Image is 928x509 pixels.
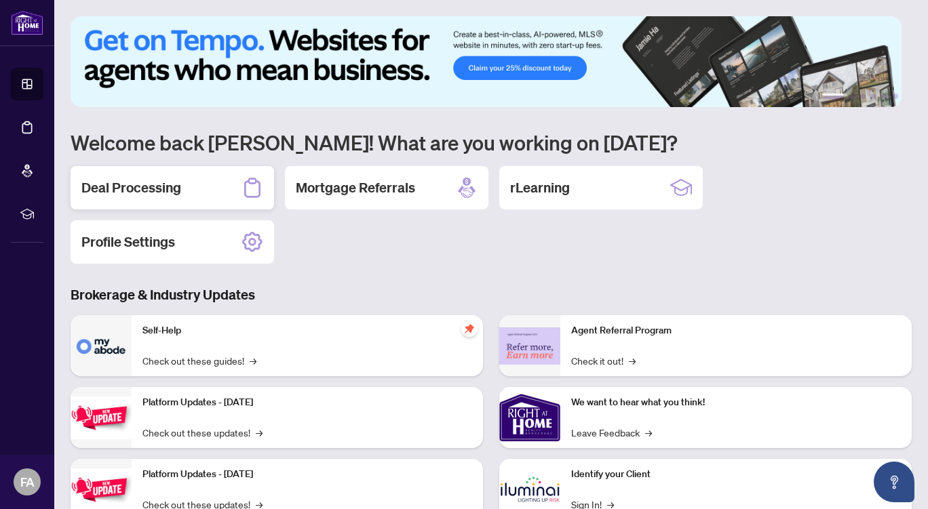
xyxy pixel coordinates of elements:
img: Slide 0 [71,16,902,107]
button: 1 [822,94,844,99]
button: 3 [860,94,866,99]
p: Agent Referral Program [571,323,901,338]
a: Check out these updates!→ [142,425,263,440]
img: Self-Help [71,315,132,376]
p: We want to hear what you think! [571,395,901,410]
img: logo [11,10,43,35]
h2: Deal Processing [81,178,181,197]
a: Check out these guides!→ [142,353,256,368]
img: We want to hear what you think! [499,387,560,448]
button: 2 [849,94,855,99]
p: Platform Updates - [DATE] [142,467,472,482]
a: Check it out!→ [571,353,636,368]
span: → [250,353,256,368]
span: → [645,425,652,440]
p: Identify your Client [571,467,901,482]
p: Self-Help [142,323,472,338]
button: 6 [893,94,898,99]
h3: Brokerage & Industry Updates [71,285,912,304]
img: Agent Referral Program [499,327,560,365]
button: Open asap [874,462,914,502]
h2: Profile Settings [81,232,175,251]
a: Leave Feedback→ [571,425,652,440]
span: → [629,353,636,368]
span: → [256,425,263,440]
h1: Welcome back [PERSON_NAME]! What are you working on [DATE]? [71,129,912,155]
span: FA [20,472,35,491]
h2: rLearning [510,178,570,197]
img: Platform Updates - July 21, 2025 [71,396,132,439]
button: 5 [882,94,887,99]
button: 4 [871,94,876,99]
p: Platform Updates - [DATE] [142,395,472,410]
span: pushpin [461,321,478,337]
h2: Mortgage Referrals [296,178,415,197]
